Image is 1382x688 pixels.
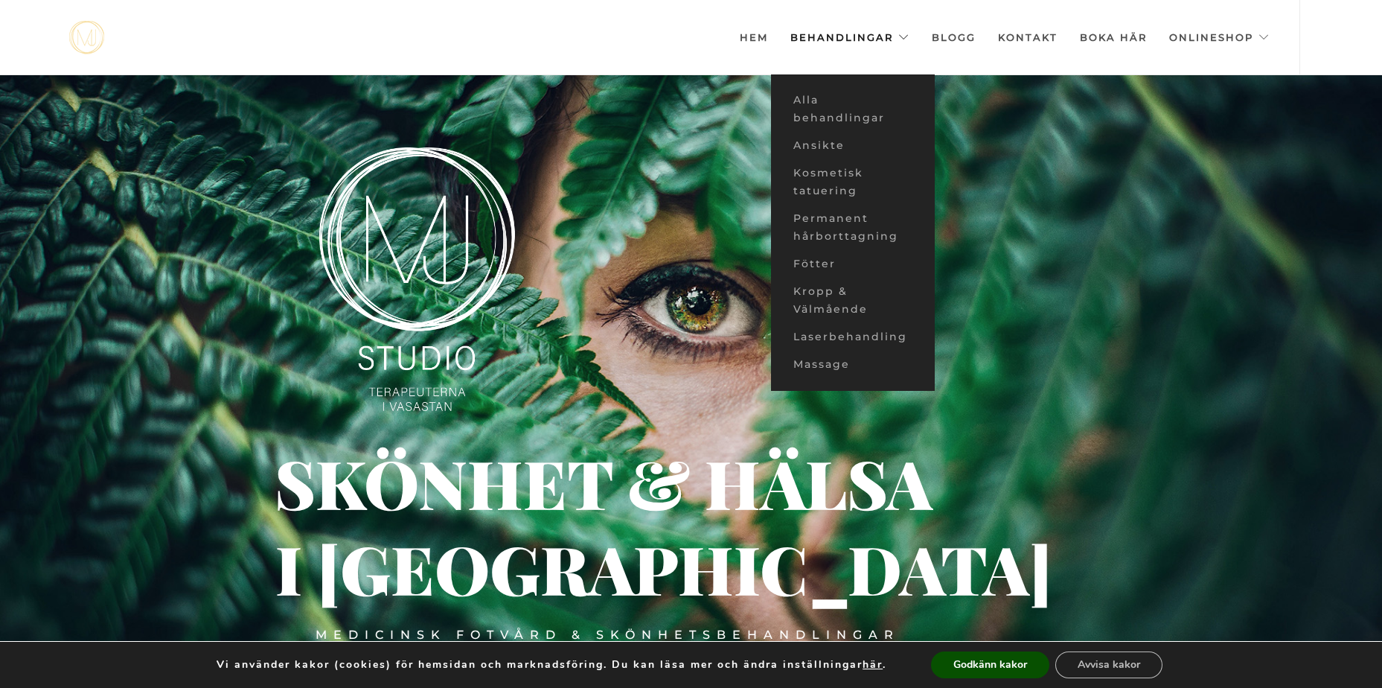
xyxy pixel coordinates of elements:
div: i [GEOGRAPHIC_DATA] [275,560,522,581]
a: Kosmetisk tatuering [771,159,935,205]
a: Massage [771,351,935,378]
a: Alla behandlingar [771,86,935,132]
a: mjstudio mjstudio mjstudio [69,21,104,54]
a: Kropp & Välmående [771,278,935,323]
a: Ansikte [771,132,935,159]
div: Medicinsk fotvård & skönhetsbehandlingar [316,627,900,643]
div: Skönhet & hälsa [275,474,807,491]
a: Permanent hårborttagning [771,205,935,250]
img: mjstudio [69,21,104,54]
a: Fötter [771,250,935,278]
button: Godkänn kakor [931,652,1049,678]
button: här [863,658,883,672]
a: Laserbehandling [771,323,935,351]
button: Avvisa kakor [1055,652,1162,678]
p: Vi använder kakor (cookies) för hemsidan och marknadsföring. Du kan läsa mer och ändra inställnin... [217,658,886,672]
